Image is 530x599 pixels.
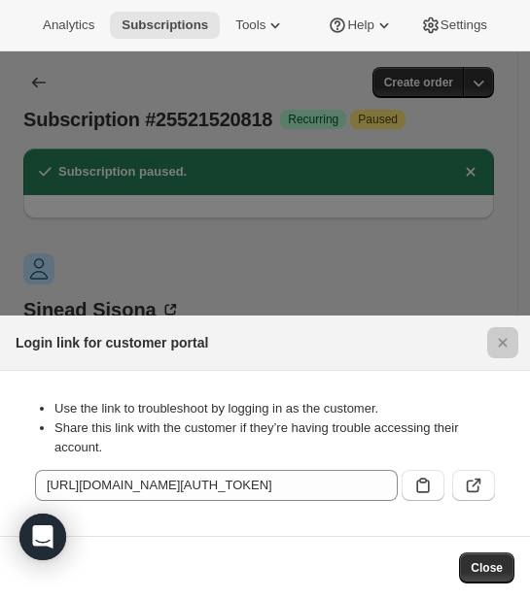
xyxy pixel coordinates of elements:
span: Analytics [43,17,94,33]
button: Close [459,552,514,583]
li: Use the link to troubleshoot by logging in as the customer. [54,399,495,418]
button: Close [487,327,518,358]
span: Subscriptions [122,17,208,33]
span: Tools [235,17,265,33]
li: Share this link with the customer if they’re having trouble accessing their account. [54,418,495,457]
button: Tools [224,12,297,39]
button: Settings [409,12,499,39]
span: Settings [441,17,487,33]
button: Subscriptions [110,12,220,39]
button: Analytics [31,12,106,39]
h2: Login link for customer portal [16,333,208,352]
div: Open Intercom Messenger [19,514,66,560]
button: Help [316,12,405,39]
span: Close [471,560,503,576]
span: Help [347,17,373,33]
